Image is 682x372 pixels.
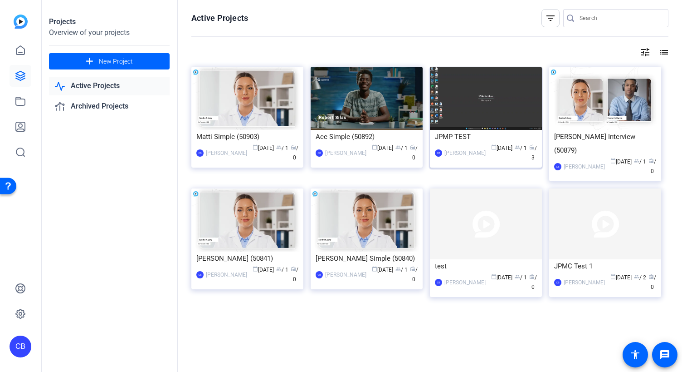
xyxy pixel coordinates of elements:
span: / 0 [291,145,298,161]
span: group [395,266,401,272]
span: / 1 [395,145,408,151]
span: group [515,144,520,150]
span: calendar_today [610,274,616,279]
span: group [634,158,639,164]
span: radio [410,266,415,272]
span: [DATE] [253,145,274,151]
div: Matti Simple (50903) [196,130,298,144]
span: / 1 [634,159,646,165]
span: New Project [99,57,133,66]
span: [DATE] [491,145,512,151]
span: radio [529,144,535,150]
div: [PERSON_NAME] [444,278,486,287]
button: New Project [49,53,170,69]
span: group [634,274,639,279]
div: [PERSON_NAME] (50841) [196,252,298,265]
div: [PERSON_NAME] Interview (50879) [554,130,656,157]
mat-icon: accessibility [630,349,641,360]
div: [PERSON_NAME] Simple (50840) [316,252,418,265]
mat-icon: message [659,349,670,360]
span: / 1 [395,267,408,273]
span: / 0 [648,274,656,290]
span: / 1 [276,145,288,151]
span: [DATE] [491,274,512,281]
span: / 0 [648,159,656,174]
span: calendar_today [491,274,497,279]
div: CB [554,163,561,170]
mat-icon: list [658,47,668,58]
mat-icon: tune [640,47,651,58]
div: [PERSON_NAME] [325,149,366,158]
span: group [515,274,520,279]
div: [PERSON_NAME] [444,149,486,158]
span: [DATE] [372,145,393,151]
span: [DATE] [610,159,632,165]
div: CB [554,279,561,286]
div: CB [435,149,442,157]
span: calendar_today [491,144,497,150]
span: calendar_today [253,144,258,150]
a: Archived Projects [49,97,170,116]
div: [PERSON_NAME] [206,270,247,279]
div: CB [10,336,31,357]
div: CB [316,271,323,278]
span: calendar_today [610,158,616,164]
span: group [276,144,282,150]
div: [PERSON_NAME] [325,270,366,279]
span: / 3 [529,145,537,161]
span: radio [529,274,535,279]
div: [PERSON_NAME] [564,162,605,171]
span: group [276,266,282,272]
div: CB [316,149,323,157]
span: / 1 [276,267,288,273]
mat-icon: add [84,56,95,67]
span: / 2 [634,274,646,281]
span: calendar_today [253,266,258,272]
span: radio [291,266,296,272]
div: JPMC Test 1 [554,259,656,273]
div: CB [435,279,442,286]
h1: Active Projects [191,13,248,24]
span: / 0 [529,274,537,290]
span: radio [410,144,415,150]
span: group [395,144,401,150]
mat-icon: filter_list [545,13,556,24]
span: calendar_today [372,266,377,272]
a: Active Projects [49,77,170,95]
span: / 1 [515,145,527,151]
div: CB [196,271,204,278]
span: / 0 [410,145,418,161]
span: [DATE] [610,274,632,281]
span: / 0 [291,267,298,283]
input: Search [580,13,661,24]
span: radio [291,144,296,150]
div: CB [196,149,204,157]
div: Ace Simple (50892) [316,130,418,144]
span: [DATE] [372,267,393,273]
div: Overview of your projects [49,27,170,38]
div: JPMP TEST [435,130,537,144]
div: test [435,259,537,273]
div: [PERSON_NAME] [564,278,605,287]
span: [DATE] [253,267,274,273]
img: blue-gradient.svg [14,15,28,29]
span: calendar_today [372,144,377,150]
span: / 1 [515,274,527,281]
span: radio [648,274,654,279]
span: radio [648,158,654,164]
span: / 0 [410,267,418,283]
div: Projects [49,16,170,27]
div: [PERSON_NAME] [206,149,247,158]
